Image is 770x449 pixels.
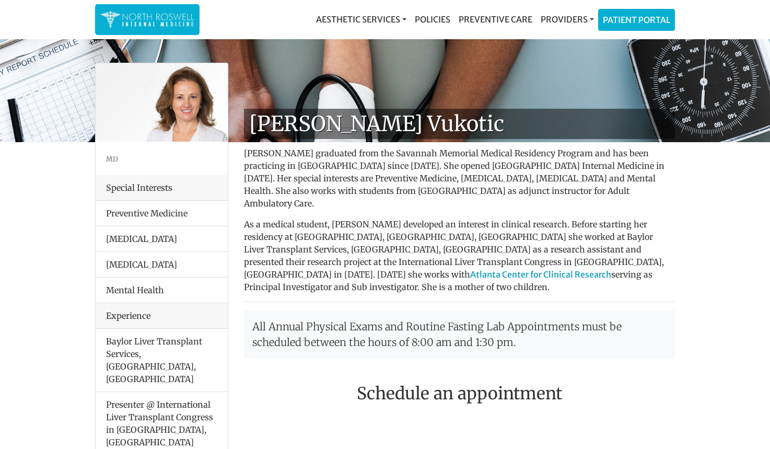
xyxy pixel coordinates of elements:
a: Atlanta Center for Clinical Research [470,269,611,280]
a: Providers [536,9,598,30]
li: [MEDICAL_DATA] [96,251,228,278]
li: Mental Health [96,277,228,303]
p: All Annual Physical Exams and Routine Fasting Lab Appointments must be scheduled between the hour... [244,310,675,359]
a: Patient Portal [599,9,674,30]
div: Special Interests [96,175,228,201]
a: Aesthetic Services [312,9,411,30]
p: As a medical student, [PERSON_NAME] developed an interest in clinical research. Before starting h... [244,218,675,293]
li: [MEDICAL_DATA] [96,226,228,252]
h2: Schedule an appointment [244,384,675,404]
a: Preventive Care [454,9,536,30]
li: Baylor Liver Transplant Services, [GEOGRAPHIC_DATA], [GEOGRAPHIC_DATA] [96,329,228,392]
a: Policies [411,9,454,30]
li: Preventive Medicine [96,201,228,226]
p: [PERSON_NAME] graduated from the Savannah Memorial Medical Residency Program and has been practic... [244,147,675,210]
img: North Roswell Internal Medicine [100,9,194,30]
h1: [PERSON_NAME] Vukotic [244,109,675,139]
div: Experience [96,303,228,329]
small: MD [106,155,118,163]
img: Dr. Goga Vukotis [96,63,228,142]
